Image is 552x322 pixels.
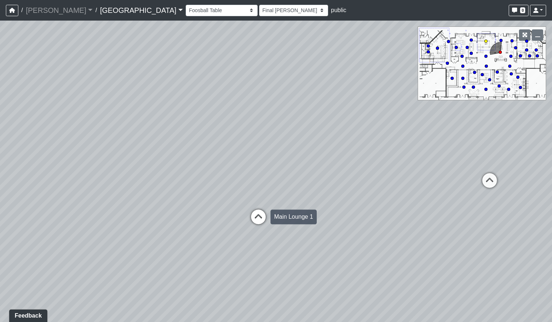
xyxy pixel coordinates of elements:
div: Main Lounge 1 [270,210,317,224]
span: / [18,3,26,18]
a: [GEOGRAPHIC_DATA] [100,3,182,18]
span: 0 [520,7,525,13]
a: [PERSON_NAME] [26,3,92,18]
button: 0 [509,5,529,16]
span: public [331,7,346,13]
span: / [92,3,100,18]
iframe: Ybug feedback widget [6,307,49,322]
